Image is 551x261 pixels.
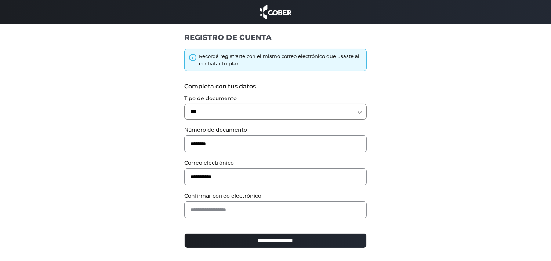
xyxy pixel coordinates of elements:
[199,53,363,67] div: Recordá registrarte con el mismo correo electrónico que usaste al contratar tu plan
[184,159,367,167] label: Correo electrónico
[184,95,367,102] label: Tipo de documento
[184,82,367,91] label: Completa con tus datos
[184,126,367,134] label: Número de documento
[184,192,367,200] label: Confirmar correo electrónico
[258,4,294,20] img: cober_marca.png
[184,33,367,42] h1: REGISTRO DE CUENTA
